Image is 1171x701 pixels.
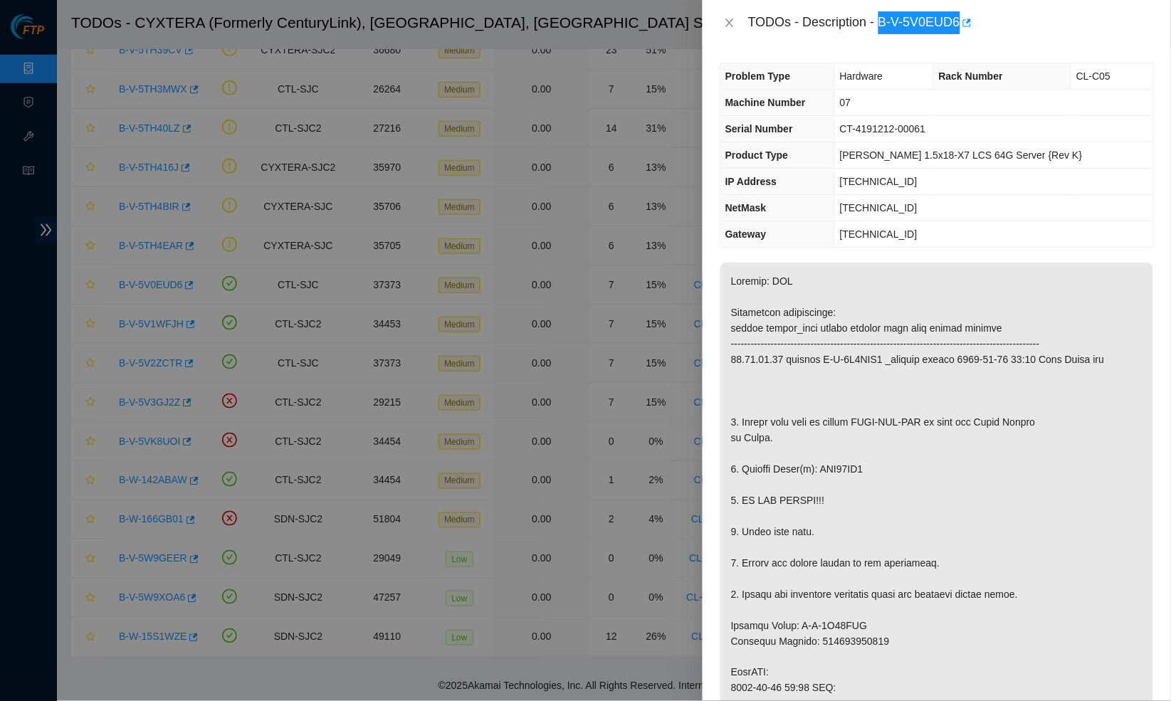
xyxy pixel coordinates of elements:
span: close [724,17,735,28]
span: Gateway [725,228,767,240]
button: Close [720,16,740,30]
span: Rack Number [939,70,1003,82]
span: IP Address [725,176,777,187]
span: Problem Type [725,70,791,82]
span: [TECHNICAL_ID] [840,228,918,240]
span: CL-C05 [1076,70,1110,82]
span: Serial Number [725,123,793,135]
span: [TECHNICAL_ID] [840,202,918,214]
span: NetMask [725,202,767,214]
span: Product Type [725,149,788,161]
div: TODOs - Description - B-V-5V0EUD6 [748,11,1154,34]
span: Machine Number [725,97,806,108]
span: 07 [840,97,851,108]
span: [PERSON_NAME] 1.5x18-X7 LCS 64G Server {Rev K} [840,149,1083,161]
span: CT-4191212-00061 [840,123,926,135]
span: [TECHNICAL_ID] [840,176,918,187]
span: Hardware [840,70,883,82]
